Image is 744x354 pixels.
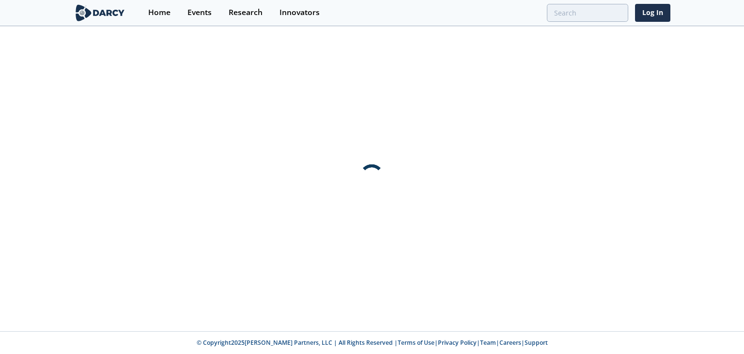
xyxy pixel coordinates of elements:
[229,9,263,16] div: Research
[14,338,730,347] p: © Copyright 2025 [PERSON_NAME] Partners, LLC | All Rights Reserved | | | | |
[635,4,670,22] a: Log In
[279,9,320,16] div: Innovators
[74,4,126,21] img: logo-wide.svg
[187,9,212,16] div: Events
[499,338,521,347] a: Careers
[148,9,170,16] div: Home
[525,338,548,347] a: Support
[438,338,477,347] a: Privacy Policy
[480,338,496,347] a: Team
[547,4,628,22] input: Advanced Search
[398,338,434,347] a: Terms of Use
